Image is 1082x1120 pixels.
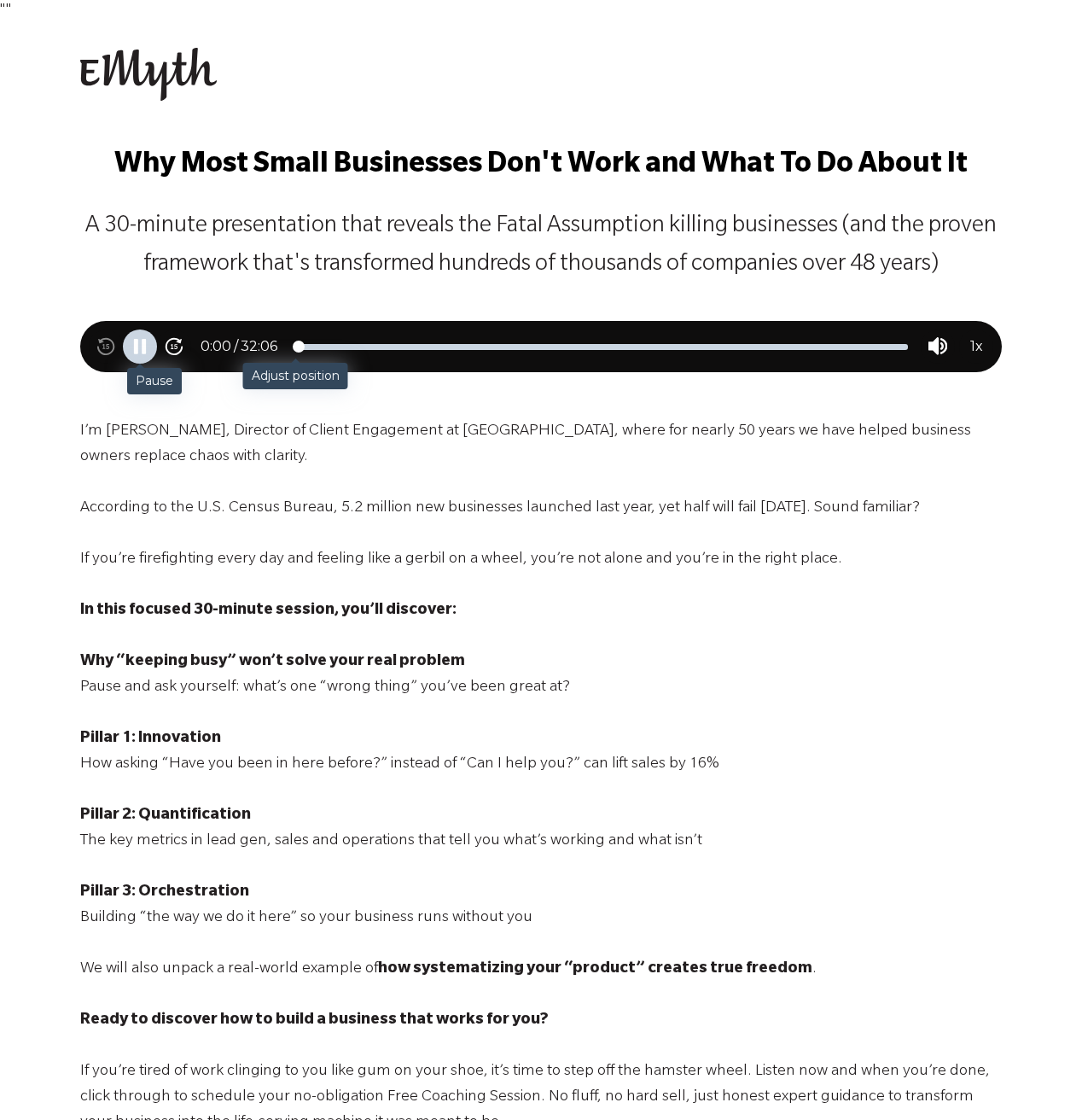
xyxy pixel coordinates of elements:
[234,336,238,357] span: /
[80,808,251,825] span: Pillar 2: Quantification
[195,336,282,357] span: 0 : 00 32 : 06
[80,48,217,101] img: EMyth
[299,344,908,350] div: Adjust position
[959,330,993,364] div: Playback speed
[243,363,348,389] div: Adjust position
[378,961,812,978] span: how systematizing your “product” creates true freedom
[997,1038,1082,1120] iframe: Chat Widget
[127,368,182,394] div: Pause
[123,330,157,364] div: Pause
[157,330,191,364] div: Skip forward 15 seconds
[80,1012,549,1030] span: Ready to discover how to build a business that works for you?
[80,884,249,901] span: Pillar 3: Orchestration
[294,344,912,350] div: Seek bar
[80,321,1002,372] div: Play audio: Why Small Businesses Don't Work - Paul Bauscher
[80,208,1002,285] p: A 30-minute presentation that reveals the Fatal Assumption killing businesses (and the proven fra...
[114,151,968,182] span: Why Most Small Businesses Don't Work and What To Do About It
[89,330,123,364] div: Skip backward 15 seconds
[921,330,955,364] div: Volume
[921,330,955,364] div: Volume controls
[970,336,983,357] span: 1 x
[80,654,465,671] span: Why “keeping busy” won’t solve your real problem
[80,603,457,620] span: In this focused 30-minute session, you’ll discover:
[80,731,221,748] span: Pillar 1: Innovation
